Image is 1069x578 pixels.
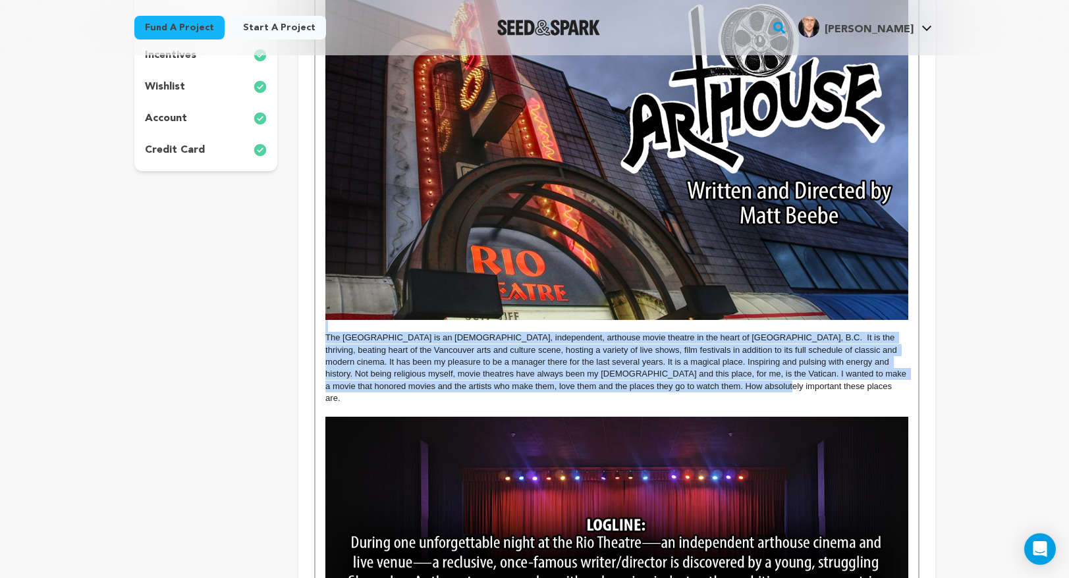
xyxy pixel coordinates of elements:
[134,140,278,161] button: credit card
[145,142,205,158] p: credit card
[254,142,267,158] img: check-circle-full.svg
[497,20,601,36] img: Seed&Spark Logo Dark Mode
[254,111,267,126] img: check-circle-full.svg
[825,24,914,35] span: [PERSON_NAME]
[145,47,196,63] p: incentives
[796,14,935,38] a: Matt B.'s Profile
[798,16,914,38] div: Matt B.'s Profile
[145,79,185,95] p: wishlist
[233,16,326,39] a: Start a project
[134,45,278,66] button: incentives
[798,16,819,38] img: a115f97ea0e868c7.jpg
[254,47,267,63] img: check-circle-full.svg
[796,14,935,41] span: Matt B.'s Profile
[497,20,601,36] a: Seed&Spark Homepage
[325,332,908,405] p: The [GEOGRAPHIC_DATA] is an [DEMOGRAPHIC_DATA], independent, arthouse movie theatre in the heart ...
[134,76,278,97] button: wishlist
[134,108,278,129] button: account
[254,79,267,95] img: check-circle-full.svg
[1024,533,1056,565] div: Open Intercom Messenger
[145,111,187,126] p: account
[134,16,225,39] a: Fund a project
